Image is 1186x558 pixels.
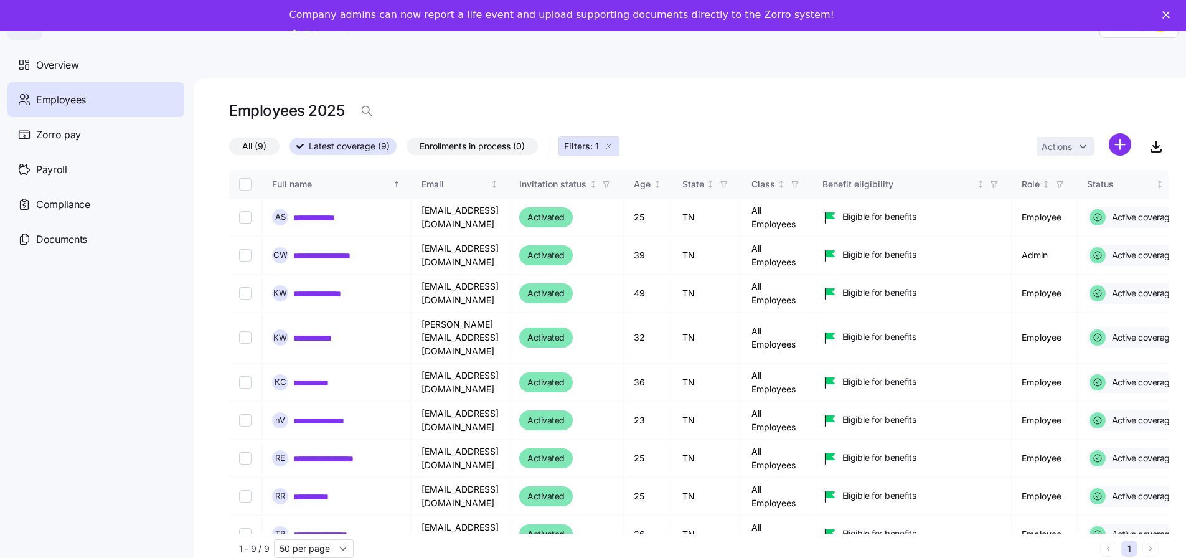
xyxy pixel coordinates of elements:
[741,313,812,364] td: All Employees
[36,162,67,177] span: Payroll
[412,364,509,402] td: [EMAIL_ADDRESS][DOMAIN_NAME]
[412,478,509,516] td: [EMAIL_ADDRESS][DOMAIN_NAME]
[273,289,287,297] span: K W
[653,180,662,189] div: Not sorted
[7,117,184,152] a: Zorro pay
[239,490,252,503] input: Select record 8
[672,516,741,554] td: TN
[1108,211,1175,224] span: Active coverage
[558,136,619,156] button: Filters: 1
[275,416,285,424] span: n V
[239,376,252,389] input: Select record 5
[842,452,916,464] span: Eligible for benefits
[1121,541,1137,557] button: 1
[1037,137,1094,156] button: Actions
[1100,541,1116,557] button: Previous page
[527,286,565,301] span: Activated
[842,286,916,299] span: Eligible for benefits
[741,402,812,440] td: All Employees
[1109,133,1131,156] svg: add icon
[624,170,672,199] th: AgeNot sorted
[672,199,741,237] td: TN
[239,178,252,191] input: Select all records
[7,152,184,187] a: Payroll
[36,197,90,212] span: Compliance
[624,402,672,440] td: 23
[1108,490,1175,503] span: Active coverage
[490,180,499,189] div: Not sorted
[412,237,509,275] td: [EMAIL_ADDRESS][DOMAIN_NAME]
[842,414,916,426] span: Eligible for benefits
[1162,11,1175,19] div: Close
[7,82,184,117] a: Employees
[412,440,509,478] td: [EMAIL_ADDRESS][DOMAIN_NAME]
[1012,237,1077,275] td: Admin
[1012,516,1077,554] td: Employee
[1012,199,1077,237] td: Employee
[239,414,252,427] input: Select record 6
[672,478,741,516] td: TN
[420,138,525,154] span: Enrollments in process (0)
[36,92,86,108] span: Employees
[7,47,184,82] a: Overview
[527,451,565,466] span: Activated
[421,177,488,191] div: Email
[589,180,598,189] div: Not sorted
[672,237,741,275] td: TN
[1012,402,1077,440] td: Employee
[36,57,78,73] span: Overview
[527,489,565,504] span: Activated
[7,222,184,257] a: Documents
[275,454,285,462] span: R E
[36,127,81,143] span: Zorro pay
[289,9,834,21] div: Company admins can now report a life event and upload supporting documents directly to the Zorro ...
[741,364,812,402] td: All Employees
[1087,177,1154,191] div: Status
[672,440,741,478] td: TN
[1108,376,1175,389] span: Active coverage
[624,440,672,478] td: 25
[672,313,741,364] td: TN
[412,275,509,313] td: [EMAIL_ADDRESS][DOMAIN_NAME]
[7,187,184,222] a: Compliance
[527,527,565,542] span: Activated
[812,170,1012,199] th: Benefit eligibilityNot sorted
[1012,275,1077,313] td: Employee
[412,199,509,237] td: [EMAIL_ADDRESS][DOMAIN_NAME]
[239,452,252,465] input: Select record 7
[289,29,367,42] a: Take a tour
[564,140,599,153] span: Filters: 1
[1142,541,1159,557] button: Next page
[751,177,775,191] div: Class
[412,402,509,440] td: [EMAIL_ADDRESS][DOMAIN_NAME]
[842,210,916,223] span: Eligible for benefits
[1108,528,1175,541] span: Active coverage
[741,237,812,275] td: All Employees
[842,331,916,343] span: Eligible for benefits
[273,334,287,342] span: K W
[842,489,916,502] span: Eligible for benefits
[672,275,741,313] td: TN
[229,101,344,120] h1: Employees 2025
[624,364,672,402] td: 36
[842,248,916,261] span: Eligible for benefits
[1108,287,1175,300] span: Active coverage
[509,170,624,199] th: Invitation statusNot sorted
[272,177,390,191] div: Full name
[519,177,586,191] div: Invitation status
[672,170,741,199] th: StateNot sorted
[1042,143,1072,151] span: Actions
[239,331,252,344] input: Select record 4
[741,440,812,478] td: All Employees
[672,402,741,440] td: TN
[239,542,269,555] span: 1 - 9 / 9
[624,478,672,516] td: 25
[273,251,288,259] span: C W
[36,232,87,247] span: Documents
[527,375,565,390] span: Activated
[1012,313,1077,364] td: Employee
[239,287,252,300] input: Select record 3
[275,492,285,500] span: R R
[527,210,565,225] span: Activated
[976,180,985,189] div: Not sorted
